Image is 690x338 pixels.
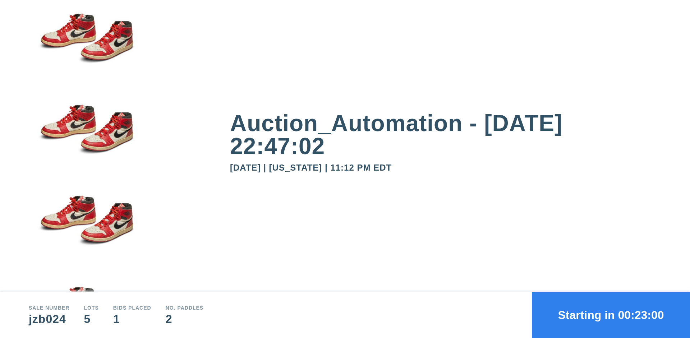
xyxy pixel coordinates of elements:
img: small [29,133,144,224]
div: Lots [84,305,99,310]
div: 1 [113,313,151,325]
img: small [29,223,144,315]
div: Sale number [29,305,70,310]
div: [DATE] | [US_STATE] | 11:12 PM EDT [230,163,661,172]
div: 2 [166,313,204,325]
img: small [29,41,144,133]
button: Starting in 00:23:00 [532,292,690,338]
div: jzb024 [29,313,70,325]
div: Auction_Automation - [DATE] 22:47:02 [230,112,661,158]
div: No. Paddles [166,305,204,310]
div: Bids Placed [113,305,151,310]
div: 5 [84,313,99,325]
